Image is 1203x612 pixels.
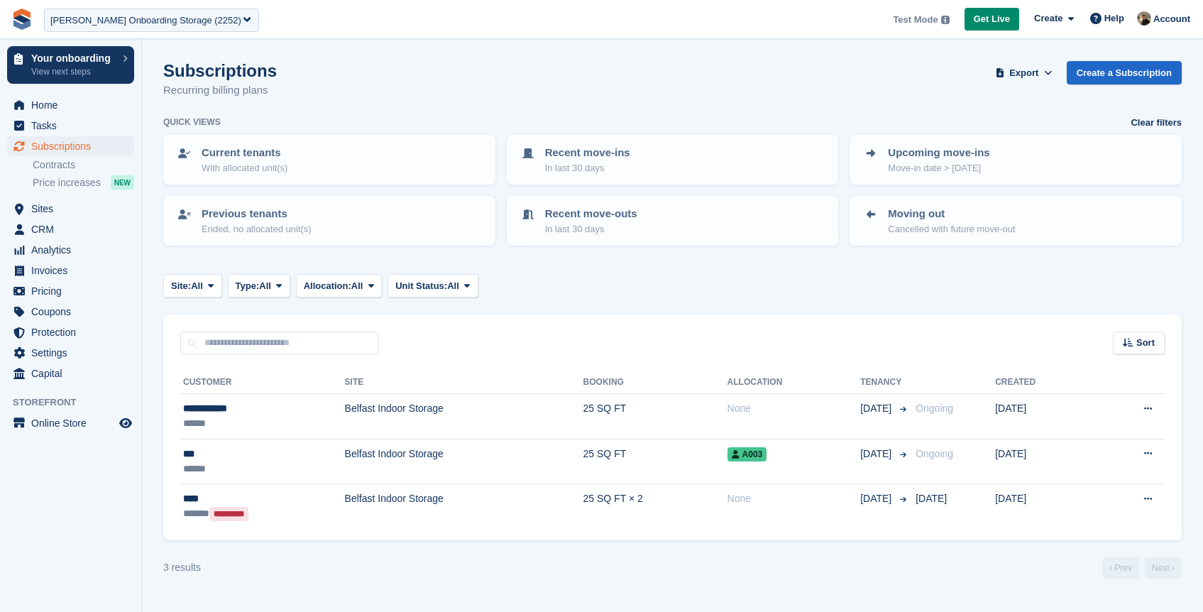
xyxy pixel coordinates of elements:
[545,161,630,175] p: In last 30 days
[1009,66,1038,80] span: Export
[545,222,637,236] p: In last 30 days
[31,240,116,260] span: Analytics
[202,222,312,236] p: Ended, no allocated unit(s)
[31,95,116,115] span: Home
[50,13,241,28] div: [PERSON_NAME] Onboarding Storage (2252)
[259,279,271,293] span: All
[191,279,203,293] span: All
[545,145,630,161] p: Recent move-ins
[31,322,116,342] span: Protection
[995,484,1093,529] td: [DATE]
[7,281,134,301] a: menu
[7,261,134,280] a: menu
[171,279,191,293] span: Site:
[31,65,116,78] p: View next steps
[1104,11,1124,26] span: Help
[916,493,947,504] span: [DATE]
[508,136,837,183] a: Recent move-ins In last 30 days
[941,16,950,24] img: icon-info-grey-7440780725fd019a000dd9b08b2336e03edf1995a4989e88bcd33f0948082b44.svg
[163,61,277,80] h1: Subscriptions
[916,403,953,414] span: Ongoing
[583,439,727,484] td: 25 SQ FT
[1099,557,1185,579] nav: Page
[388,274,478,297] button: Unit Status: All
[345,439,583,484] td: Belfast Indoor Storage
[860,491,894,506] span: [DATE]
[180,371,345,394] th: Customer
[345,371,583,394] th: Site
[33,176,101,190] span: Price increases
[727,371,861,394] th: Allocation
[31,281,116,301] span: Pricing
[1145,557,1182,579] a: Next
[7,322,134,342] a: menu
[31,219,116,239] span: CRM
[202,145,287,161] p: Current tenants
[860,401,894,416] span: [DATE]
[33,175,134,190] a: Price increases NEW
[11,9,33,30] img: stora-icon-8386f47178a22dfd0bd8f6a31ec36ba5ce8667c1dd55bd0f319d3a0aa187defe.svg
[31,116,116,136] span: Tasks
[163,116,221,129] h6: Quick views
[1137,11,1151,26] img: Oliver Bruce
[1153,12,1190,26] span: Account
[888,145,989,161] p: Upcoming move-ins
[727,447,767,461] span: A003
[995,394,1093,439] td: [DATE]
[7,413,134,433] a: menu
[860,371,910,394] th: Tenancy
[7,46,134,84] a: Your onboarding View next steps
[974,12,1010,26] span: Get Live
[13,395,141,410] span: Storefront
[916,448,953,459] span: Ongoing
[236,279,260,293] span: Type:
[296,274,383,297] button: Allocation: All
[31,364,116,383] span: Capital
[31,261,116,280] span: Invoices
[345,484,583,529] td: Belfast Indoor Storage
[304,279,351,293] span: Allocation:
[7,302,134,322] a: menu
[7,240,134,260] a: menu
[888,206,1015,222] p: Moving out
[33,158,134,172] a: Contracts
[31,53,116,63] p: Your onboarding
[447,279,459,293] span: All
[1131,116,1182,130] a: Clear filters
[995,439,1093,484] td: [DATE]
[7,136,134,156] a: menu
[351,279,363,293] span: All
[995,371,1093,394] th: Created
[1034,11,1062,26] span: Create
[860,447,894,461] span: [DATE]
[202,206,312,222] p: Previous tenants
[163,560,201,575] div: 3 results
[395,279,447,293] span: Unit Status:
[117,415,134,432] a: Preview store
[7,343,134,363] a: menu
[163,82,277,99] p: Recurring billing plans
[545,206,637,222] p: Recent move-outs
[583,394,727,439] td: 25 SQ FT
[165,197,494,244] a: Previous tenants Ended, no allocated unit(s)
[851,197,1180,244] a: Moving out Cancelled with future move-out
[228,274,290,297] button: Type: All
[7,116,134,136] a: menu
[727,401,861,416] div: None
[7,199,134,219] a: menu
[851,136,1180,183] a: Upcoming move-ins Move-in date > [DATE]
[508,197,837,244] a: Recent move-outs In last 30 days
[965,8,1019,31] a: Get Live
[1102,557,1139,579] a: Previous
[7,219,134,239] a: menu
[7,95,134,115] a: menu
[583,371,727,394] th: Booking
[31,343,116,363] span: Settings
[163,274,222,297] button: Site: All
[31,302,116,322] span: Coupons
[345,394,583,439] td: Belfast Indoor Storage
[993,61,1055,84] button: Export
[31,136,116,156] span: Subscriptions
[111,175,134,190] div: NEW
[7,364,134,383] a: menu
